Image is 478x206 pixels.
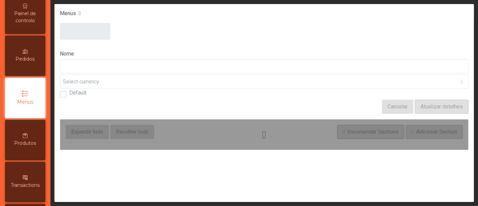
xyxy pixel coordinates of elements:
[17,99,33,106] span: Menus
[7,10,44,24] span: Painel de controlo
[14,140,36,147] span: Produtos
[60,50,469,58] label: Nome
[16,56,35,63] span: Pedidos
[60,10,76,16] a: Menus
[11,182,40,189] span: Transactions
